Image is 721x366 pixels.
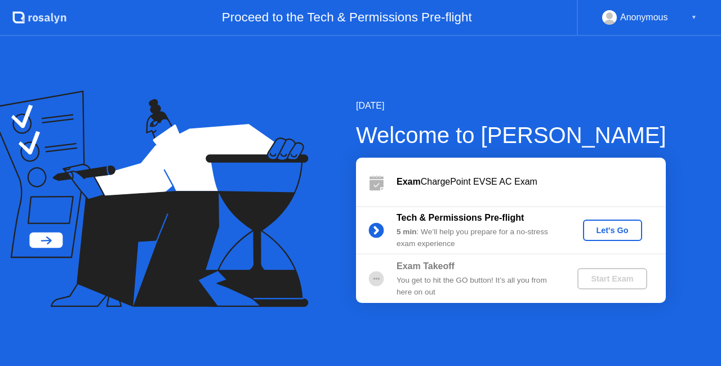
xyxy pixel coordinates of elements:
b: Tech & Permissions Pre-flight [397,213,524,222]
div: Let's Go [588,226,638,235]
button: Start Exam [577,268,647,289]
div: Anonymous [620,10,668,25]
b: Exam [397,177,421,186]
div: ▼ [691,10,697,25]
b: Exam Takeoff [397,261,455,271]
div: Welcome to [PERSON_NAME] [356,118,666,152]
div: [DATE] [356,99,666,113]
div: You get to hit the GO button! It’s all you from here on out [397,275,559,298]
div: Start Exam [582,274,642,283]
div: : We’ll help you prepare for a no-stress exam experience [397,226,559,249]
div: ChargePoint EVSE AC Exam [397,175,666,189]
b: 5 min [397,227,417,236]
button: Let's Go [583,220,642,241]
